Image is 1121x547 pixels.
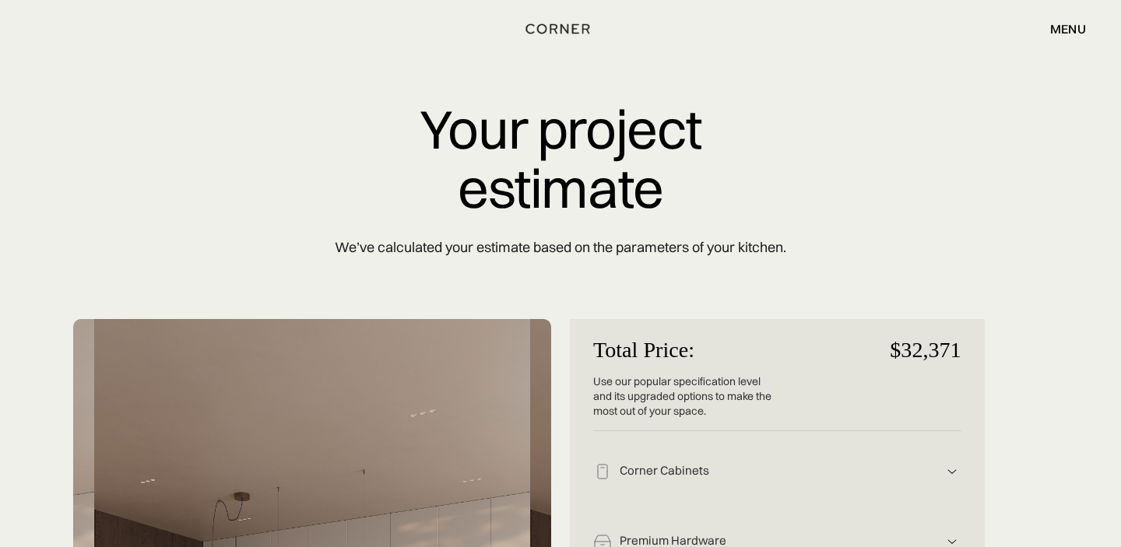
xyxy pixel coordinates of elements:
div: menu [1050,23,1086,35]
p: $32,371 [777,327,961,374]
div: Corner Cabinets [612,463,943,479]
p: Your project estimate [162,100,959,217]
div: Use our popular specification level and its upgraded options to make the most out of your space. [593,374,777,430]
p: We’ve calculated your estimate based on the parameters of your kitchen. [162,225,959,269]
a: home [519,19,601,39]
p: Total Price: [593,327,777,374]
div: menu [1035,16,1086,42]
